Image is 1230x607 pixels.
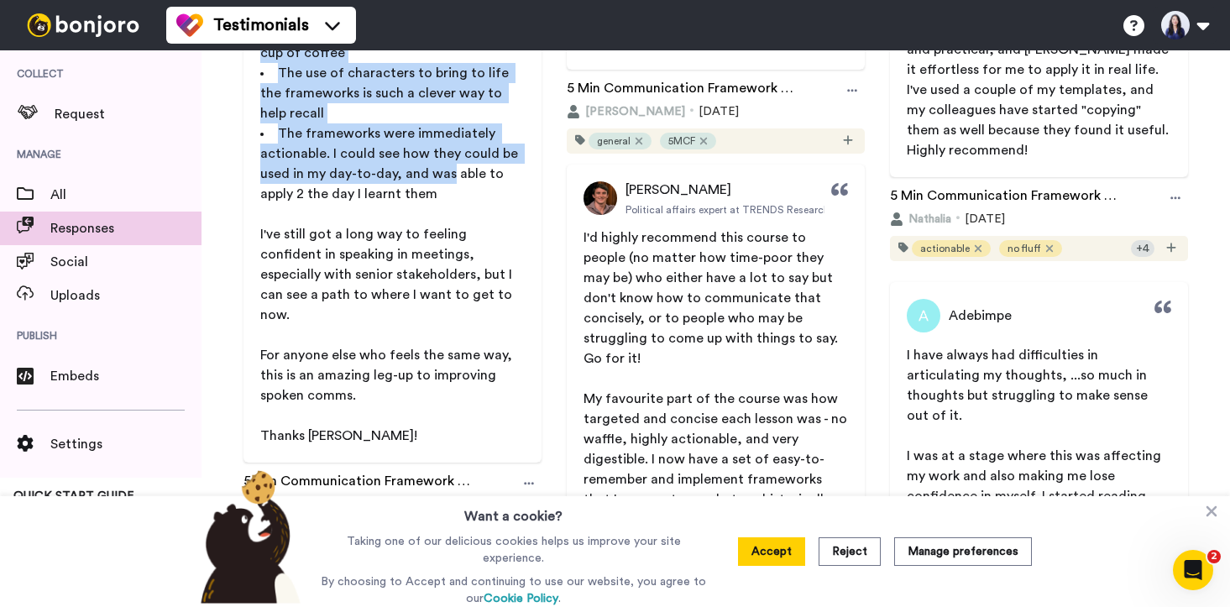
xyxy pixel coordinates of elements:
span: 2 [1207,550,1221,563]
span: Embeds [50,366,202,386]
button: [PERSON_NAME] [567,103,685,120]
span: Request [55,104,202,124]
span: I've still got a long way to feeling confident in speaking in meetings, especially with senior st... [260,228,516,322]
span: It was short! I felt like I accomplished something in the time it took to finish a cup of coffee [260,6,511,60]
span: Testimonials [213,13,309,37]
p: Taking one of our delicious cookies helps us improve your site experience. [317,533,710,567]
img: bear-with-cookie.png [186,469,310,604]
span: [PERSON_NAME] [585,103,685,120]
span: 5MCF [668,134,695,148]
span: QUICK START GUIDE [13,490,134,502]
span: no fluff [1008,242,1041,255]
button: Manage preferences [894,537,1032,566]
a: 5 Min Communication Framework Testimonial [567,78,795,103]
span: general [597,134,631,148]
span: Political affairs expert at TRENDS Research and Advisory [625,203,892,217]
button: Accept [738,537,805,566]
a: 5 Min Communication Framework Testimonial [890,186,1118,211]
iframe: Intercom live chat [1173,550,1213,590]
a: 5 Min Communication Framework Testimonial [243,471,472,496]
img: Profile Picture [907,299,940,332]
span: For anyone else who feels the same way, this is an amazing leg-up to improving spoken comms. [260,348,516,402]
span: [PERSON_NAME] [625,180,731,200]
span: actionable [920,242,970,255]
span: Thanks [PERSON_NAME]! [260,429,417,442]
div: [DATE] [890,211,1188,228]
div: + 4 [1131,240,1154,257]
img: tm-color.svg [176,12,203,39]
h3: Want a cookie? [464,496,563,526]
img: bj-logo-header-white.svg [20,13,146,37]
a: Cookie Policy [484,593,558,604]
span: Social [50,252,202,272]
div: [DATE] [567,103,865,120]
span: I'd highly recommend this course to people (no matter how time-poor they may be) who either have ... [584,231,841,365]
button: Reject [819,537,881,566]
span: All [50,185,202,205]
span: I have always had difficulties in articulating my thoughts, ...so much in thoughts but struggling... [907,348,1151,422]
span: Nathalia [908,211,951,228]
img: Profile Picture [584,181,617,215]
span: I was at a stage where this was affecting my work and also making me lose confidence in myself. I... [907,449,1170,604]
span: My favourite part of the course was how targeted and concise each lesson was - no waffle, highly ... [584,392,851,587]
button: Nathalia [890,211,951,228]
span: The use of characters to bring to life the frameworks is such a clever way to help recall [260,66,512,120]
span: Uploads [50,285,202,306]
span: Settings [50,434,202,454]
span: Adebimpe [949,306,1012,326]
span: The frameworks were immediately actionable. I could see how they could be used in my day-to-day, ... [260,127,521,201]
p: By choosing to Accept and continuing to use our website, you agree to our . [317,573,710,607]
span: Responses [50,218,202,238]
